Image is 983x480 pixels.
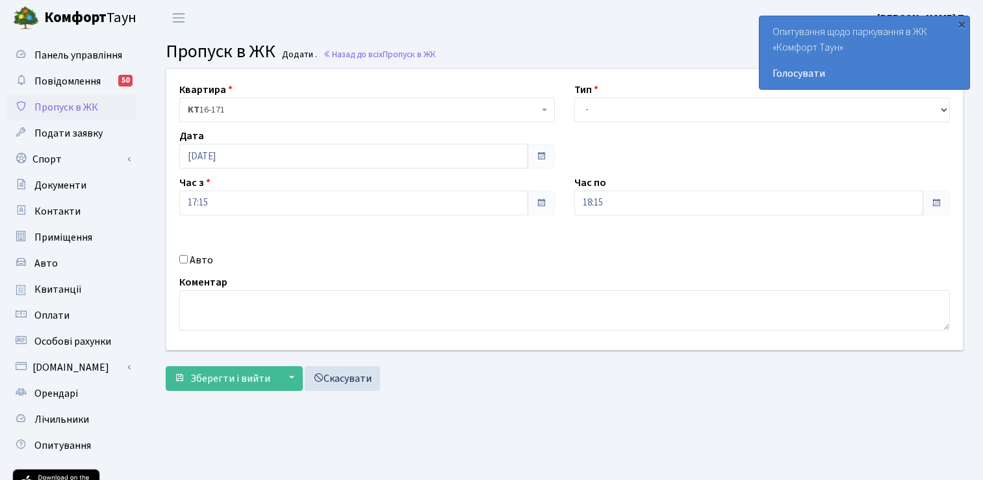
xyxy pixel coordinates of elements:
span: Авто [34,256,58,271]
a: Пропуск в ЖК [6,94,136,120]
img: logo.png [13,5,39,31]
a: Спорт [6,146,136,172]
span: Орендарі [34,386,78,401]
a: Опитування [6,433,136,459]
span: Особові рахунки [34,334,111,349]
a: Квитанції [6,276,136,302]
span: <b>КТ</b>&nbsp;&nbsp;&nbsp;&nbsp;16-171 [188,103,539,116]
span: Пропуск в ЖК [34,100,98,114]
span: Пропуск в ЖК [166,38,275,64]
span: Пропуск в ЖК [383,48,436,60]
a: Назад до всіхПропуск в ЖК [323,48,436,60]
span: Документи [34,178,86,193]
a: Контакти [6,198,136,224]
a: Оплати [6,302,136,328]
span: Лічильники [34,412,89,427]
a: Повідомлення50 [6,68,136,94]
a: [DOMAIN_NAME] [6,354,136,380]
a: Приміщення [6,224,136,250]
label: Час по [574,175,606,191]
small: Додати . [279,49,317,60]
a: Подати заявку [6,120,136,146]
label: Тип [574,82,598,98]
a: Лічильники [6,407,136,433]
a: Особові рахунки [6,328,136,354]
a: Орендарі [6,380,136,407]
span: Повідомлення [34,74,101,88]
button: Переключити навігацію [162,7,195,29]
b: [PERSON_NAME] П. [877,11,967,25]
label: Авто [190,252,213,268]
a: Скасувати [305,366,380,391]
span: Опитування [34,438,91,453]
span: Приміщення [34,230,92,245]
span: Панель управління [34,48,122,62]
div: 50 [118,75,133,87]
b: Комфорт [44,7,107,28]
label: Квартира [179,82,233,98]
button: Зберегти і вийти [166,366,279,391]
span: <b>КТ</b>&nbsp;&nbsp;&nbsp;&nbsp;16-171 [179,98,555,122]
label: Коментар [179,274,227,290]
span: Зберегти і вийти [190,371,270,386]
span: Оплати [34,308,70,323]
a: Голосувати [772,66,956,81]
label: Дата [179,128,204,144]
b: КТ [188,103,199,116]
span: Квитанції [34,282,82,297]
a: [PERSON_NAME] П. [877,10,967,26]
div: Опитування щодо паркування в ЖК «Комфорт Таун» [760,16,969,89]
a: Документи [6,172,136,198]
label: Час з [179,175,211,191]
a: Панель управління [6,42,136,68]
div: × [955,18,968,31]
span: Контакти [34,204,81,219]
span: Таун [44,7,136,29]
span: Подати заявку [34,126,103,140]
a: Авто [6,250,136,276]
